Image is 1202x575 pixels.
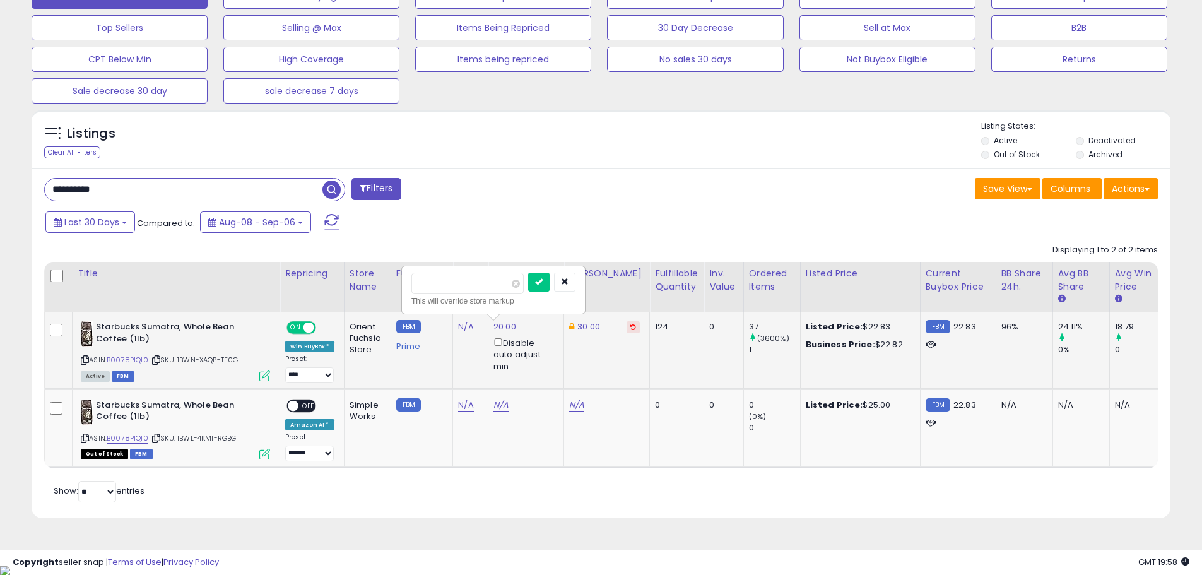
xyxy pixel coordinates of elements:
img: 51pjg58LQZL._SL40_.jpg [81,400,93,425]
div: 0 [709,321,733,333]
div: 0 [749,400,800,411]
strong: Copyright [13,556,59,568]
button: Sell at Max [799,15,975,40]
small: Avg BB Share. [1058,293,1066,305]
div: This will override store markup [411,295,575,307]
span: ON [288,323,303,333]
span: OFF [298,400,319,411]
b: Starbucks Sumatra, Whole Bean Coffee (1lb) [96,400,249,426]
small: FBM [926,320,950,333]
label: Out of Stock [994,149,1040,160]
div: 96% [1001,321,1043,333]
span: All listings that are currently out of stock and unavailable for purchase on Amazon [81,449,128,459]
div: $22.82 [806,339,910,350]
label: Deactivated [1088,135,1136,146]
button: Not Buybox Eligible [799,47,975,72]
a: B0078P1QI0 [107,433,148,444]
button: Actions [1104,178,1158,199]
div: Disable auto adjust min [493,336,554,372]
div: $22.83 [806,321,910,333]
div: 0 [749,422,800,434]
button: Top Sellers [32,15,208,40]
button: No sales 30 days [607,47,783,72]
div: Clear All Filters [44,146,100,158]
div: Current Buybox Price [926,267,991,293]
div: Listed Price [806,267,915,280]
div: Inv. value [709,267,738,293]
button: Items Being Repriced [415,15,591,40]
div: N/A [1115,400,1157,411]
div: 24.11% [1058,321,1109,333]
button: Items being repriced [415,47,591,72]
div: Title [78,267,274,280]
div: [PERSON_NAME] [569,267,644,280]
button: High Coverage [223,47,399,72]
span: 22.83 [953,399,976,411]
div: Fulfillment [396,267,447,280]
div: N/A [1058,400,1100,411]
button: B2B [991,15,1167,40]
span: | SKU: 1BWL-4KM1-RGBG [150,433,237,443]
div: Prime [396,336,443,352]
div: Avg BB Share [1058,267,1104,293]
div: Preset: [285,433,334,461]
small: FBM [396,398,421,412]
a: Terms of Use [108,556,162,568]
div: 124 [655,321,694,333]
button: Sale decrease 30 day [32,78,208,104]
a: B0078P1QI0 [107,355,148,365]
div: 0 [709,400,733,411]
button: Selling @ Max [223,15,399,40]
div: Orient Fuchsia Store [350,321,381,356]
div: Amazon AI * [285,419,334,430]
a: N/A [569,399,584,412]
a: 30.00 [577,321,600,333]
span: 2025-10-7 19:58 GMT [1138,556,1189,568]
button: Aug-08 - Sep-06 [200,211,311,233]
div: Store Name [350,267,386,293]
div: 0 [1115,344,1166,355]
h5: Listings [67,125,115,143]
div: 1 [749,344,800,355]
span: Aug-08 - Sep-06 [219,216,295,228]
a: N/A [493,399,509,412]
button: Columns [1042,178,1102,199]
a: 20.00 [493,321,516,333]
p: Listing States: [981,121,1170,133]
div: ASIN: [81,321,270,380]
a: Privacy Policy [163,556,219,568]
label: Archived [1088,149,1122,160]
div: $25.00 [806,400,910,411]
span: OFF [314,323,334,333]
span: | SKU: 1BWN-XAQP-TF0G [150,355,239,365]
a: N/A [458,399,473,412]
div: ASIN: [81,400,270,458]
b: Business Price: [806,338,875,350]
div: Ordered Items [749,267,795,293]
div: 37 [749,321,800,333]
span: Columns [1051,182,1090,195]
div: 0% [1058,344,1109,355]
label: Active [994,135,1017,146]
button: sale decrease 7 days [223,78,399,104]
div: Simple Works [350,400,381,422]
div: Repricing [285,267,339,280]
small: FBM [926,398,950,412]
span: FBM [112,371,134,382]
div: seller snap | | [13,557,219,569]
small: (3600%) [757,333,789,343]
b: Listed Price: [806,321,863,333]
div: Win BuyBox * [285,341,334,352]
small: Avg Win Price. [1115,293,1122,305]
div: BB Share 24h. [1001,267,1047,293]
b: Listed Price: [806,399,863,411]
span: 22.83 [953,321,976,333]
div: Avg Win Price [1115,267,1161,293]
span: Compared to: [137,217,195,229]
div: Fulfillable Quantity [655,267,698,293]
div: N/A [1001,400,1043,411]
div: Displaying 1 to 2 of 2 items [1052,244,1158,256]
button: Last 30 Days [45,211,135,233]
button: CPT Below Min [32,47,208,72]
div: Preset: [285,355,334,383]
